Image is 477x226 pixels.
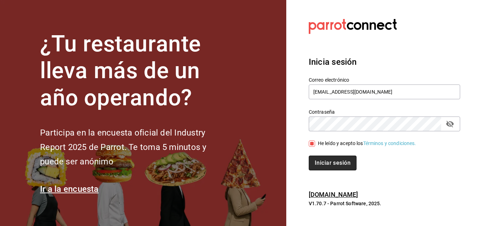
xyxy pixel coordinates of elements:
button: passwordField [444,118,456,130]
label: Correo electrónico [309,77,460,82]
h2: Participa en la encuesta oficial del Industry Report 2025 de Parrot. Te toma 5 minutos y puede se... [40,126,230,169]
div: He leído y acepto los [318,140,416,147]
a: Ir a la encuesta [40,184,99,194]
p: V1.70.7 - Parrot Software, 2025. [309,200,460,207]
h3: Inicia sesión [309,56,460,68]
button: Iniciar sesión [309,156,357,170]
a: Términos y condiciones. [363,140,416,146]
input: Ingresa tu correo electrónico [309,84,460,99]
label: Contraseña [309,109,460,114]
h1: ¿Tu restaurante lleva más de un año operando? [40,31,230,112]
a: [DOMAIN_NAME] [309,191,358,198]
